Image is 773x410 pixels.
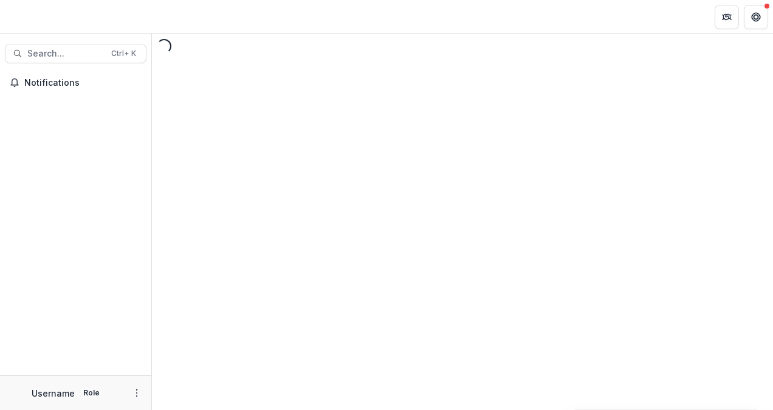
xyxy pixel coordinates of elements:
[80,387,103,398] p: Role
[5,44,146,63] button: Search...
[24,78,142,88] span: Notifications
[32,387,75,400] p: Username
[109,47,139,60] div: Ctrl + K
[744,5,768,29] button: Get Help
[27,49,104,59] span: Search...
[129,386,144,400] button: More
[5,73,146,92] button: Notifications
[715,5,739,29] button: Partners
